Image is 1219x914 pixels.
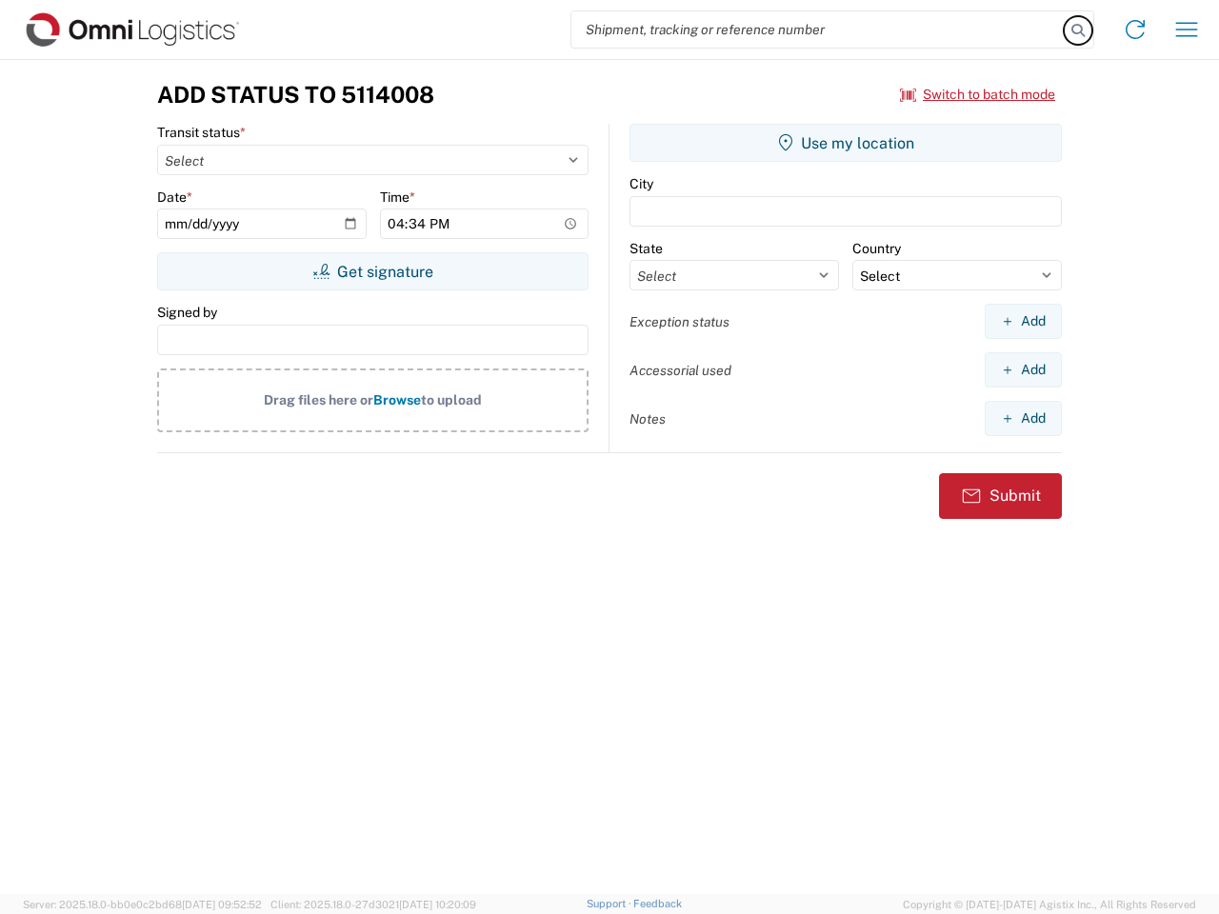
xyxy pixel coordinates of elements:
[629,240,663,257] label: State
[587,898,634,909] a: Support
[985,352,1062,387] button: Add
[629,362,731,379] label: Accessorial used
[373,392,421,407] span: Browse
[985,401,1062,436] button: Add
[157,252,589,290] button: Get signature
[421,392,482,407] span: to upload
[903,896,1196,913] span: Copyright © [DATE]-[DATE] Agistix Inc., All Rights Reserved
[23,899,262,910] span: Server: 2025.18.0-bb0e0c2bd68
[157,189,192,206] label: Date
[380,189,415,206] label: Time
[399,899,476,910] span: [DATE] 10:20:09
[629,175,653,192] label: City
[157,124,246,141] label: Transit status
[157,304,217,321] label: Signed by
[629,313,729,330] label: Exception status
[264,392,373,407] span: Drag files here or
[270,899,476,910] span: Client: 2025.18.0-27d3021
[633,898,682,909] a: Feedback
[182,899,262,910] span: [DATE] 09:52:52
[157,81,434,109] h3: Add Status to 5114008
[939,473,1062,519] button: Submit
[852,240,901,257] label: Country
[629,124,1062,162] button: Use my location
[629,410,666,427] label: Notes
[571,11,1065,48] input: Shipment, tracking or reference number
[900,79,1055,110] button: Switch to batch mode
[985,304,1062,339] button: Add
